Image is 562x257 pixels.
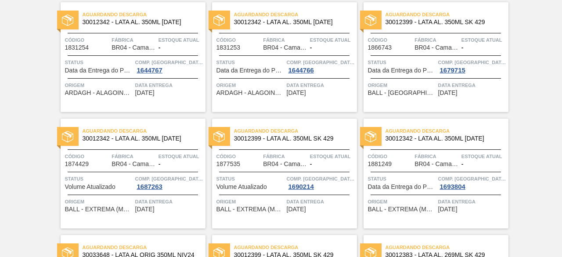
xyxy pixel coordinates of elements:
[414,36,459,44] span: Fábrica
[287,174,355,183] span: Comp. Carga
[112,152,156,161] span: Fábrica
[263,161,307,167] span: BR04 - Camaçari
[216,90,285,96] span: ARDAGH - ALAGOINHAS (BA)
[287,58,355,67] span: Comp. Carga
[263,36,308,44] span: Fábrica
[438,58,506,74] a: Comp. [GEOGRAPHIC_DATA]1679715
[287,90,306,96] span: 16/12/2024
[438,174,506,190] a: Comp. [GEOGRAPHIC_DATA]1693804
[234,19,350,25] span: 30012342 - LATA AL. 350ML BC 429
[368,152,413,161] span: Código
[216,44,241,51] span: 1831253
[414,152,459,161] span: Fábrica
[213,14,225,26] img: status
[357,2,508,112] a: statusAguardando Descarga30012399 - LATA AL. 350ML SK 429Código1866743FábricaBR04 - CamaçariEstoq...
[159,36,203,44] span: Estoque atual
[216,67,285,74] span: Data da Entrega do Pedido Atrasada
[83,243,205,252] span: Aguardando Descarga
[216,197,285,206] span: Origem
[65,206,133,213] span: BALL - EXTREMA (MG) 24
[216,206,285,213] span: BALL - EXTREMA (MG) 24
[287,183,316,190] div: 1690214
[368,197,436,206] span: Origem
[287,67,316,74] div: 1644766
[135,197,203,206] span: Data entrega
[414,161,458,167] span: BR04 - Camaçari
[368,161,392,167] span: 1881249
[112,44,155,51] span: BR04 - Camaçari
[65,152,110,161] span: Código
[438,183,467,190] div: 1693804
[234,10,357,19] span: Aguardando Descarga
[62,131,73,142] img: status
[461,44,464,51] span: -
[213,131,225,142] img: status
[310,161,312,167] span: -
[368,174,436,183] span: Status
[65,36,110,44] span: Código
[368,81,436,90] span: Origem
[83,127,205,135] span: Aguardando Descarga
[65,44,89,51] span: 1831254
[365,14,376,26] img: status
[135,90,155,96] span: 16/12/2024
[365,131,376,142] img: status
[216,174,285,183] span: Status
[368,36,413,44] span: Código
[65,184,115,190] span: Volume Atualizado
[368,90,436,96] span: BALL - RECIFE (PE)
[385,19,501,25] span: 30012399 - LATA AL. 350ML SK 429
[234,127,357,135] span: Aguardando Descarga
[438,174,506,183] span: Comp. Carga
[65,174,133,183] span: Status
[205,119,357,228] a: statusAguardando Descarga30012399 - LATA AL. 350ML SK 429Código1877535FábricaBR04 - CamaçariEstoq...
[83,10,205,19] span: Aguardando Descarga
[135,174,203,183] span: Comp. Carga
[234,135,350,142] span: 30012399 - LATA AL. 350ML SK 429
[135,58,203,74] a: Comp. [GEOGRAPHIC_DATA]1644767
[112,161,155,167] span: BR04 - Camaçari
[234,243,357,252] span: Aguardando Descarga
[310,36,355,44] span: Estoque atual
[216,58,285,67] span: Status
[385,127,508,135] span: Aguardando Descarga
[216,161,241,167] span: 1877535
[216,36,261,44] span: Código
[461,152,506,161] span: Estoque atual
[65,197,133,206] span: Origem
[385,135,501,142] span: 30012342 - LATA AL. 350ML BC 429
[65,90,133,96] span: ARDAGH - ALAGOINHAS (BA)
[135,183,164,190] div: 1687263
[287,197,355,206] span: Data entrega
[216,184,267,190] span: Volume Atualizado
[135,174,203,190] a: Comp. [GEOGRAPHIC_DATA]1687263
[438,90,458,96] span: 22/01/2025
[357,119,508,228] a: statusAguardando Descarga30012342 - LATA AL. 350ML [DATE]Código1881249FábricaBR04 - CamaçariEstoq...
[461,36,506,44] span: Estoque atual
[65,81,133,90] span: Origem
[216,81,285,90] span: Origem
[438,81,506,90] span: Data entrega
[83,135,198,142] span: 30012342 - LATA AL. 350ML BC 429
[438,67,467,74] div: 1679715
[368,184,436,190] span: Data da Entrega do Pedido Atrasada
[159,44,161,51] span: -
[385,243,508,252] span: Aguardando Descarga
[62,14,73,26] img: status
[263,44,307,51] span: BR04 - Camaçari
[65,58,133,67] span: Status
[135,81,203,90] span: Data entrega
[54,119,205,228] a: statusAguardando Descarga30012342 - LATA AL. 350ML [DATE]Código1874429FábricaBR04 - CamaçariEstoq...
[83,19,198,25] span: 30012342 - LATA AL. 350ML BC 429
[54,2,205,112] a: statusAguardando Descarga30012342 - LATA AL. 350ML [DATE]Código1831254FábricaBR04 - CamaçariEstoq...
[159,161,161,167] span: -
[368,206,436,213] span: BALL - EXTREMA (MG) 24
[112,36,156,44] span: Fábrica
[65,67,133,74] span: Data da Entrega do Pedido Atrasada
[135,58,203,67] span: Comp. Carga
[438,197,506,206] span: Data entrega
[461,161,464,167] span: -
[287,174,355,190] a: Comp. [GEOGRAPHIC_DATA]1690214
[263,152,308,161] span: Fábrica
[438,58,506,67] span: Comp. Carga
